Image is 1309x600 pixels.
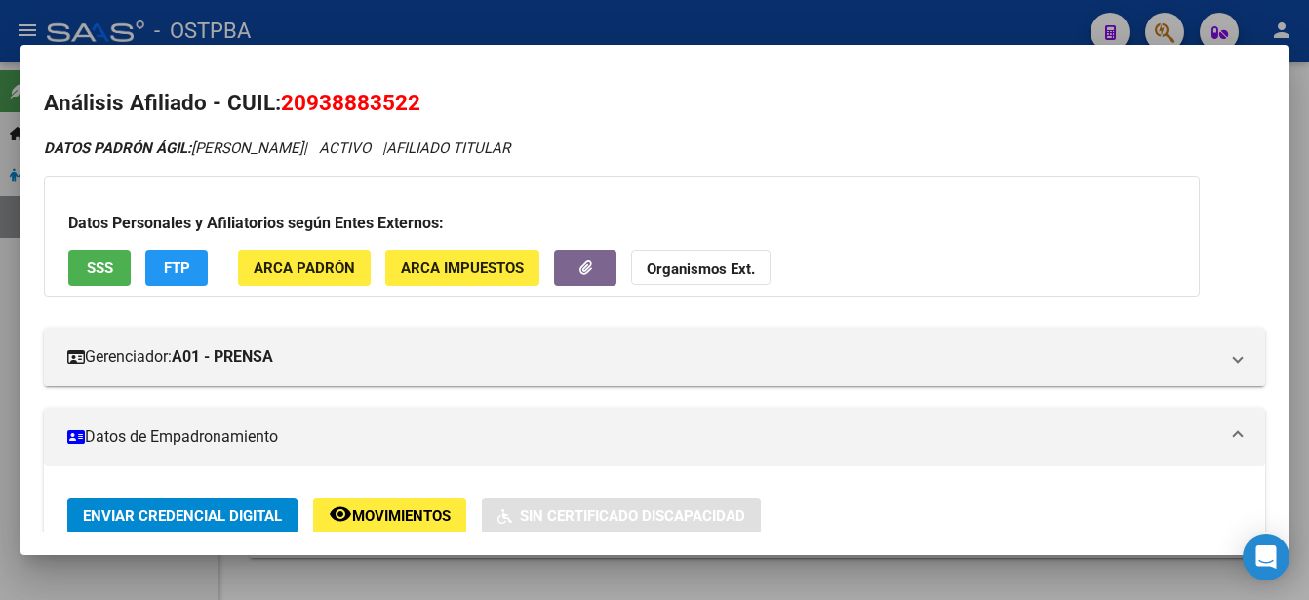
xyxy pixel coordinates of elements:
[482,498,761,534] button: Sin Certificado Discapacidad
[44,140,510,157] i: | ACTIVO |
[281,90,420,115] span: 20938883522
[145,250,208,286] button: FTP
[68,212,1175,235] h3: Datos Personales y Afiliatorios según Entes Externos:
[238,250,371,286] button: ARCA Padrón
[67,498,297,534] button: Enviar Credencial Digital
[44,140,303,157] span: [PERSON_NAME]
[631,250,771,286] button: Organismos Ext.
[254,260,355,277] span: ARCA Padrón
[44,140,191,157] strong: DATOS PADRÓN ÁGIL:
[67,345,1218,369] mat-panel-title: Gerenciador:
[1243,534,1289,580] div: Open Intercom Messenger
[401,260,524,277] span: ARCA Impuestos
[329,502,352,526] mat-icon: remove_red_eye
[520,507,745,525] span: Sin Certificado Discapacidad
[44,408,1265,466] mat-expansion-panel-header: Datos de Empadronamiento
[67,425,1218,449] mat-panel-title: Datos de Empadronamiento
[647,260,755,278] strong: Organismos Ext.
[83,507,282,525] span: Enviar Credencial Digital
[44,328,1265,386] mat-expansion-panel-header: Gerenciador:A01 - PRENSA
[386,140,510,157] span: AFILIADO TITULAR
[385,250,539,286] button: ARCA Impuestos
[164,260,190,277] span: FTP
[352,507,451,525] span: Movimientos
[68,250,131,286] button: SSS
[313,498,466,534] button: Movimientos
[87,260,113,277] span: SSS
[44,87,1265,120] h2: Análisis Afiliado - CUIL:
[172,345,273,369] strong: A01 - PRENSA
